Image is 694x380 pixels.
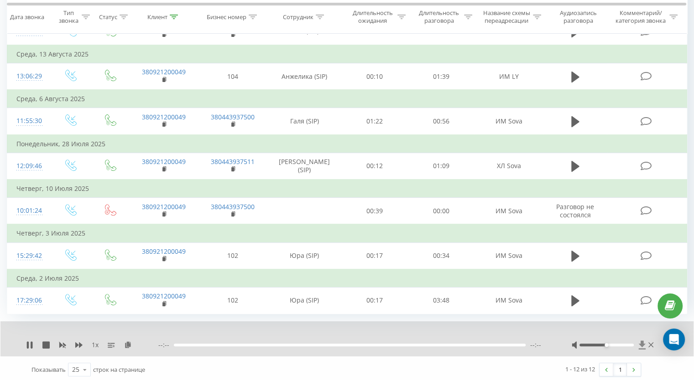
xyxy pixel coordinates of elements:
[198,63,267,90] td: 104
[142,113,186,121] a: 380921200049
[408,287,474,313] td: 03:48
[408,153,474,180] td: 01:09
[474,63,543,90] td: ИМ LY
[342,63,408,90] td: 00:10
[207,13,246,21] div: Бизнес номер
[147,13,167,21] div: Клиент
[7,269,687,288] td: Среда, 2 Июля 2025
[10,13,44,21] div: Дата звонка
[342,108,408,135] td: 01:22
[530,340,541,349] span: --:--
[211,113,255,121] a: 380443937500
[283,13,313,21] div: Сотрудник
[7,45,687,63] td: Среда, 13 Августа 2025
[342,242,408,269] td: 00:17
[350,10,396,25] div: Длительность ожидания
[7,90,687,108] td: Среда, 6 Августа 2025
[663,329,685,350] div: Open Intercom Messenger
[142,247,186,256] a: 380921200049
[342,198,408,225] td: 00:39
[7,224,687,242] td: Четверг, 3 Июля 2025
[613,363,627,376] a: 1
[93,365,145,374] span: строк на странице
[211,202,255,211] a: 380443937500
[16,247,41,265] div: 15:29:42
[474,108,543,135] td: ИМ Sova
[552,10,605,25] div: Аудиозапись разговора
[342,287,408,313] td: 00:17
[198,242,267,269] td: 102
[408,198,474,225] td: 00:00
[408,108,474,135] td: 00:56
[408,242,474,269] td: 00:34
[474,198,543,225] td: ИМ Sova
[99,13,117,21] div: Статус
[57,10,79,25] div: Тип звонка
[16,292,41,309] div: 17:29:06
[92,340,99,349] span: 1 x
[211,157,255,166] a: 380443937511
[408,63,474,90] td: 01:39
[158,340,174,349] span: --:--
[198,287,267,313] td: 102
[7,135,687,153] td: Понедельник, 28 Июля 2025
[267,242,342,269] td: Юра (SIP)
[142,157,186,166] a: 380921200049
[342,153,408,180] td: 00:12
[16,202,41,220] div: 10:01:24
[267,108,342,135] td: Галя (SIP)
[142,202,186,211] a: 380921200049
[16,67,41,85] div: 13:06:29
[142,67,186,76] a: 380921200049
[483,10,531,25] div: Название схемы переадресации
[142,292,186,300] a: 380921200049
[267,287,342,313] td: Юра (SIP)
[267,153,342,180] td: [PERSON_NAME] (SIP)
[614,10,667,25] div: Комментарий/категория звонка
[72,365,79,374] div: 25
[16,157,41,175] div: 12:09:46
[416,10,462,25] div: Длительность разговора
[565,365,595,374] div: 1 - 12 из 12
[7,180,687,198] td: Четверг, 10 Июля 2025
[474,153,543,180] td: ХЛ Sova
[31,365,66,374] span: Показывать
[267,63,342,90] td: Анжелика (SIP)
[556,202,594,219] span: Разговор не состоялся
[605,343,608,347] div: Accessibility label
[474,287,543,313] td: ИМ Sova
[474,242,543,269] td: ИМ Sova
[16,112,41,130] div: 11:55:30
